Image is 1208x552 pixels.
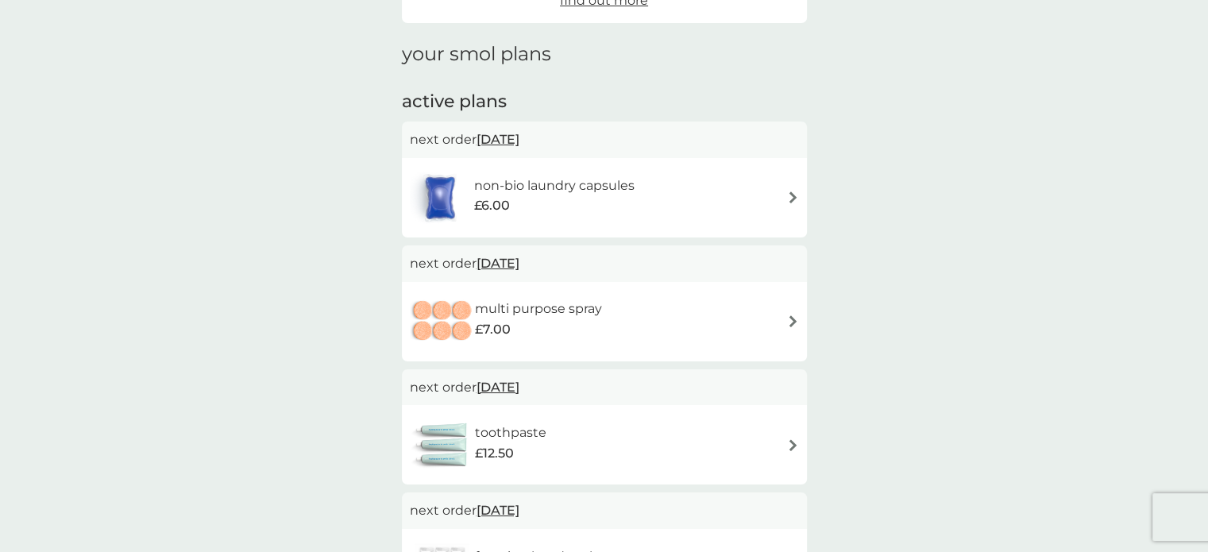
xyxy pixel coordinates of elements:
[475,423,546,443] h6: toothpaste
[787,191,799,203] img: arrow right
[787,315,799,327] img: arrow right
[410,500,799,521] p: next order
[474,195,510,216] span: £6.00
[402,90,807,114] h2: active plans
[475,443,514,464] span: £12.50
[477,124,519,155] span: [DATE]
[410,170,470,226] img: non-bio laundry capsules
[477,248,519,279] span: [DATE]
[410,294,475,349] img: multi purpose spray
[402,43,807,66] h1: your smol plans
[410,253,799,274] p: next order
[477,495,519,526] span: [DATE]
[787,439,799,451] img: arrow right
[410,417,475,473] img: toothpaste
[475,299,602,319] h6: multi purpose spray
[410,129,799,150] p: next order
[410,377,799,398] p: next order
[475,319,511,340] span: £7.00
[477,372,519,403] span: [DATE]
[474,176,635,196] h6: non-bio laundry capsules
